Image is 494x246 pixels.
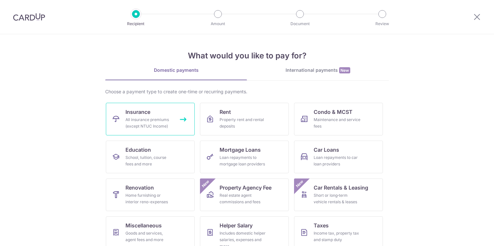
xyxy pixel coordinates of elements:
a: InsuranceAll insurance premiums (except NTUC Income) [106,103,195,135]
a: Car Rentals & LeasingShort or long‑term vehicle rentals & leasesNew [294,178,383,211]
span: Taxes [314,222,329,229]
span: Help [58,5,71,10]
div: Domestic payments [105,67,247,73]
a: Mortgage LoansLoan repayments to mortgage loan providers [200,141,289,173]
div: School, tuition, course fees and more [125,154,173,167]
a: Condo & MCSTMaintenance and service fees [294,103,383,135]
p: Document [276,21,324,27]
div: Short or long‑term vehicle rentals & leases [314,192,361,205]
div: Loan repayments to car loan providers [314,154,361,167]
div: All insurance premiums (except NTUC Income) [125,116,173,130]
div: Loan repayments to mortgage loan providers [220,154,267,167]
div: Property rent and rental deposits [220,116,267,130]
div: Real estate agent commissions and fees [220,192,267,205]
span: Property Agency Fee [220,184,272,192]
span: New [294,178,305,189]
a: Car LoansLoan repayments to car loan providers [294,141,383,173]
a: Property Agency FeeReal estate agent commissions and feesNew [200,178,289,211]
a: EducationSchool, tuition, course fees and more [106,141,195,173]
div: Maintenance and service fees [314,116,361,130]
img: CardUp [13,13,45,21]
span: Rent [220,108,231,116]
div: Choose a payment type to create one-time or recurring payments. [105,88,389,95]
span: Education [125,146,151,154]
span: Condo & MCST [314,108,353,116]
h4: What would you like to pay for? [105,50,389,62]
span: Renovation [125,184,154,192]
span: Car Loans [314,146,339,154]
a: RenovationHome furnishing or interior reno-expenses [106,178,195,211]
span: Insurance [125,108,150,116]
div: Goods and services, agent fees and more [125,230,173,243]
span: Helper Salary [220,222,253,229]
span: Mortgage Loans [220,146,261,154]
div: International payments [247,67,389,74]
p: Review [358,21,406,27]
a: RentProperty rent and rental deposits [200,103,289,135]
p: Amount [194,21,242,27]
p: Recipient [112,21,160,27]
div: Income tax, property tax and stamp duty [314,230,361,243]
span: Miscellaneous [125,222,162,229]
span: New [339,67,350,73]
span: Car Rentals & Leasing [314,184,368,192]
span: New [200,178,211,189]
div: Home furnishing or interior reno-expenses [125,192,173,205]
